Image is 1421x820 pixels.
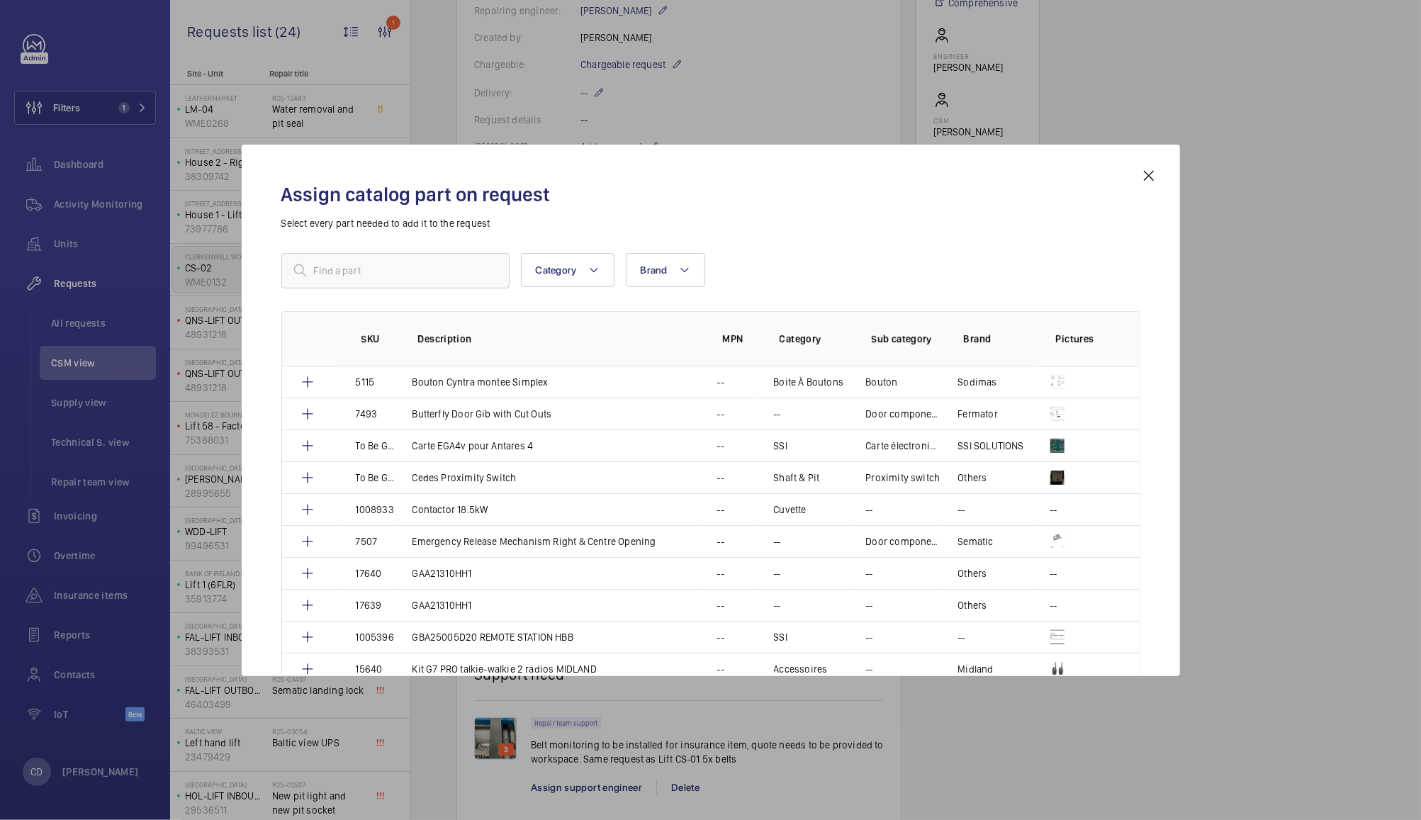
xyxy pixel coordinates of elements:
img: kk3TmbOYGquXUPLvN6SdosqAc-8_aV5Jaaivo0a5V83nLE68.png [1050,662,1065,676]
p: Cedes Proximity Switch [412,471,517,485]
p: Boite À Boutons [774,375,844,389]
p: Bouton Cyntra montee Simplex [412,375,549,389]
p: To Be Generated [356,471,395,485]
p: Shaft & Pit [774,471,820,485]
p: -- [866,662,873,676]
p: Fermator [958,407,998,421]
p: Emergency Release Mechanism Right & Centre Opening [412,534,656,549]
p: -- [717,502,724,517]
img: h6SP9JDxqz0TF0uNc_qScYnGn9iDrft9w6giWp_-A4GSVAru.png [1050,471,1065,485]
p: -- [717,566,724,580]
p: -- [1050,566,1057,580]
p: 17640 [356,566,382,580]
p: Cuvette [774,502,807,517]
p: Door components [866,407,941,421]
p: 15640 [356,662,383,676]
p: -- [1050,598,1057,612]
p: GAA21310HH1 [412,566,472,580]
p: 5115 [356,375,375,389]
p: -- [866,502,873,517]
p: SSI [774,630,788,644]
p: -- [958,502,965,517]
p: Select every part needed to add it to the request [281,216,1140,230]
p: -- [717,471,724,485]
p: -- [866,598,873,612]
p: -- [774,566,781,580]
p: Sematic [958,534,994,549]
img: 5O8BYpR-rheKcKMWv498QdRmVVCFLkcR-0rVq8VlFK5iaEb5.png [1050,407,1065,421]
p: Butterfly Door Gib with Cut Outs [412,407,552,421]
p: -- [866,566,873,580]
p: Others [958,566,987,580]
p: GBA25005D20 REMOTE STATION HBB [412,630,573,644]
p: 1008933 [356,502,394,517]
button: Brand [626,253,705,287]
p: To Be Generated [356,439,395,453]
p: Door components [866,534,941,549]
p: Carte électronique [866,439,941,453]
p: 17639 [356,598,382,612]
p: -- [717,407,724,421]
p: Others [958,471,987,485]
p: Description [418,332,700,346]
p: 7493 [356,407,378,421]
p: Bouton [866,375,898,389]
p: Sub category [872,332,941,346]
p: 1005396 [356,630,394,644]
p: -- [866,630,873,644]
img: iDiDZI9L968JTgxBhqAA3GXtu6eyozIi-QdPokduLd3zVz3_.jpeg [1050,534,1065,549]
p: -- [717,630,724,644]
p: Carte EGA4v pour Antares 4 [412,439,534,453]
p: -- [774,534,781,549]
p: -- [717,375,724,389]
p: -- [774,407,781,421]
p: MPN [723,332,757,346]
img: CJZ0Zc2bG8man2BcogYjG4QBt03muVoJM3XzIlbM4XRvMfr7.png [1050,439,1065,453]
img: g3a49nfdYcSuQfseZNAG9Il-olRDJnLUGo71PhoUjj9uzZrS.png [1050,375,1065,389]
p: Accessoires [774,662,828,676]
p: Sodimas [958,375,997,389]
span: Category [536,264,577,276]
button: Category [521,253,614,287]
p: Kit G7 PRO talkie-walkie 2 radios MIDLAND [412,662,597,676]
p: -- [717,439,724,453]
p: -- [1050,502,1057,517]
p: Contactor 18.5kW [412,502,488,517]
p: Others [958,598,987,612]
p: Pictures [1056,332,1111,346]
p: Midland [958,662,994,676]
p: -- [774,598,781,612]
span: Brand [641,264,668,276]
p: -- [717,534,724,549]
p: 7507 [356,534,378,549]
p: Proximity switch [866,471,940,485]
p: -- [958,630,965,644]
p: Brand [964,332,1033,346]
p: Category [780,332,849,346]
p: SKU [361,332,395,346]
p: -- [717,662,724,676]
img: tAslpmMaGVarH-ItsnIgCEYEQz4qM11pPSp5BVkrO3V6mnZg.png [1050,630,1065,644]
input: Find a part [281,253,510,288]
p: -- [717,598,724,612]
p: SSI SOLUTIONS [958,439,1024,453]
h2: Assign catalog part on request [281,181,1140,208]
p: GAA21310HH1 [412,598,472,612]
p: SSI [774,439,788,453]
